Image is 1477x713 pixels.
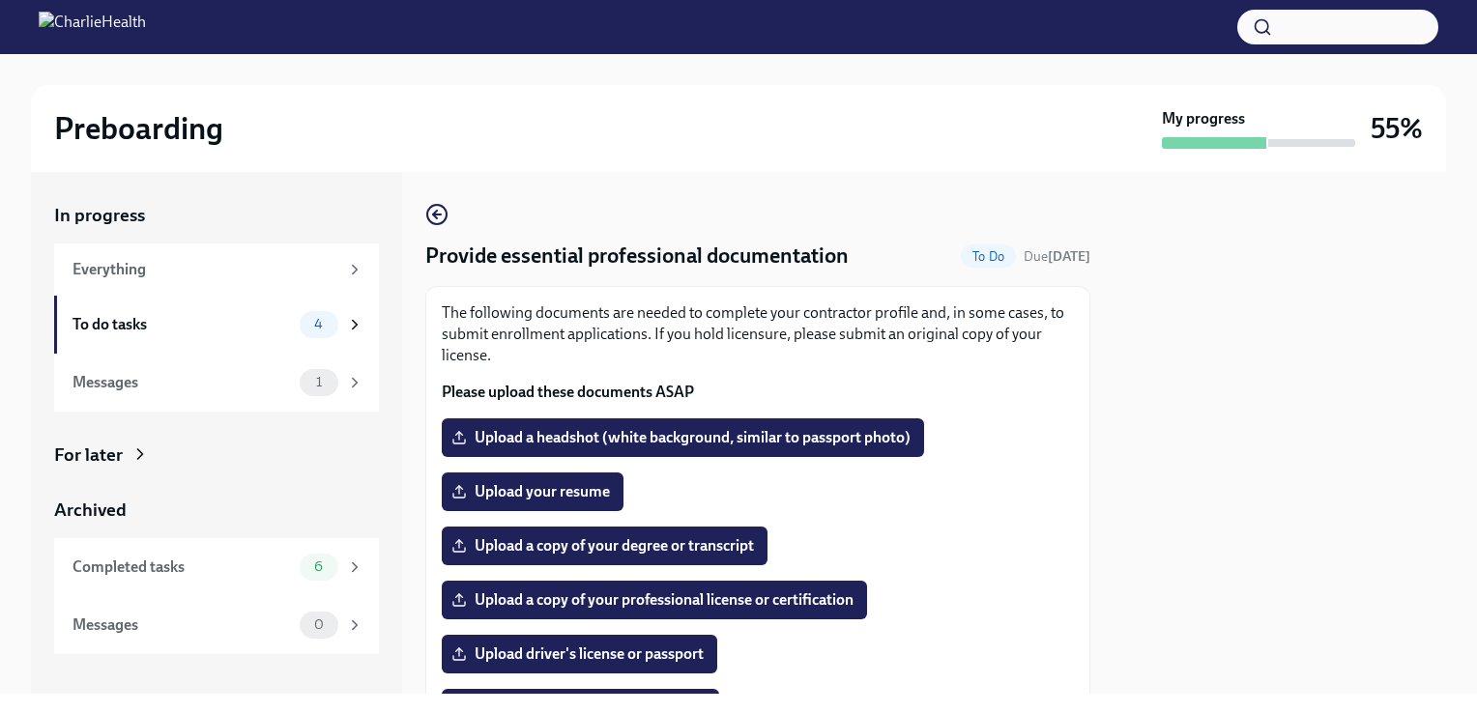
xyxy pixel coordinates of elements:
div: Messages [72,614,292,636]
span: Upload your resume [455,482,610,501]
strong: Please upload these documents ASAP [442,383,694,401]
div: Everything [72,259,338,280]
span: To Do [961,249,1016,264]
span: Upload driver's license or passport [455,644,704,664]
span: Upload a copy of your degree or transcript [455,536,754,556]
span: August 24th, 2025 09:00 [1024,247,1090,266]
span: Upload a headshot (white background, similar to passport photo) [455,428,911,447]
div: For later [54,442,123,468]
span: Upload a copy of your professional license or certification [455,590,854,610]
a: Everything [54,243,379,296]
label: Upload a headshot (white background, similar to passport photo) [442,418,924,457]
span: Due [1024,248,1090,265]
div: To do tasks [72,314,292,335]
strong: [DATE] [1048,248,1090,265]
a: In progress [54,203,379,228]
strong: My progress [1162,108,1245,129]
h3: 55% [1371,111,1423,146]
div: Completed tasks [72,556,292,578]
div: Messages [72,372,292,393]
span: 6 [303,559,334,574]
a: To do tasks4 [54,296,379,354]
a: Completed tasks6 [54,538,379,596]
p: The following documents are needed to complete your contractor profile and, in some cases, to sub... [442,302,1074,366]
img: CharlieHealth [39,12,146,43]
label: Upload a copy of your professional license or certification [442,581,867,619]
label: Upload a copy of your degree or transcript [442,527,767,565]
h4: Provide essential professional documentation [425,242,849,271]
a: Messages0 [54,596,379,654]
span: 0 [303,617,335,632]
a: For later [54,442,379,468]
span: 4 [303,317,334,331]
label: Upload your resume [442,472,623,511]
a: Messages1 [54,354,379,412]
span: 1 [304,375,333,389]
label: Upload driver's license or passport [442,635,717,673]
a: Archived [54,498,379,523]
h2: Preboarding [54,109,223,148]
